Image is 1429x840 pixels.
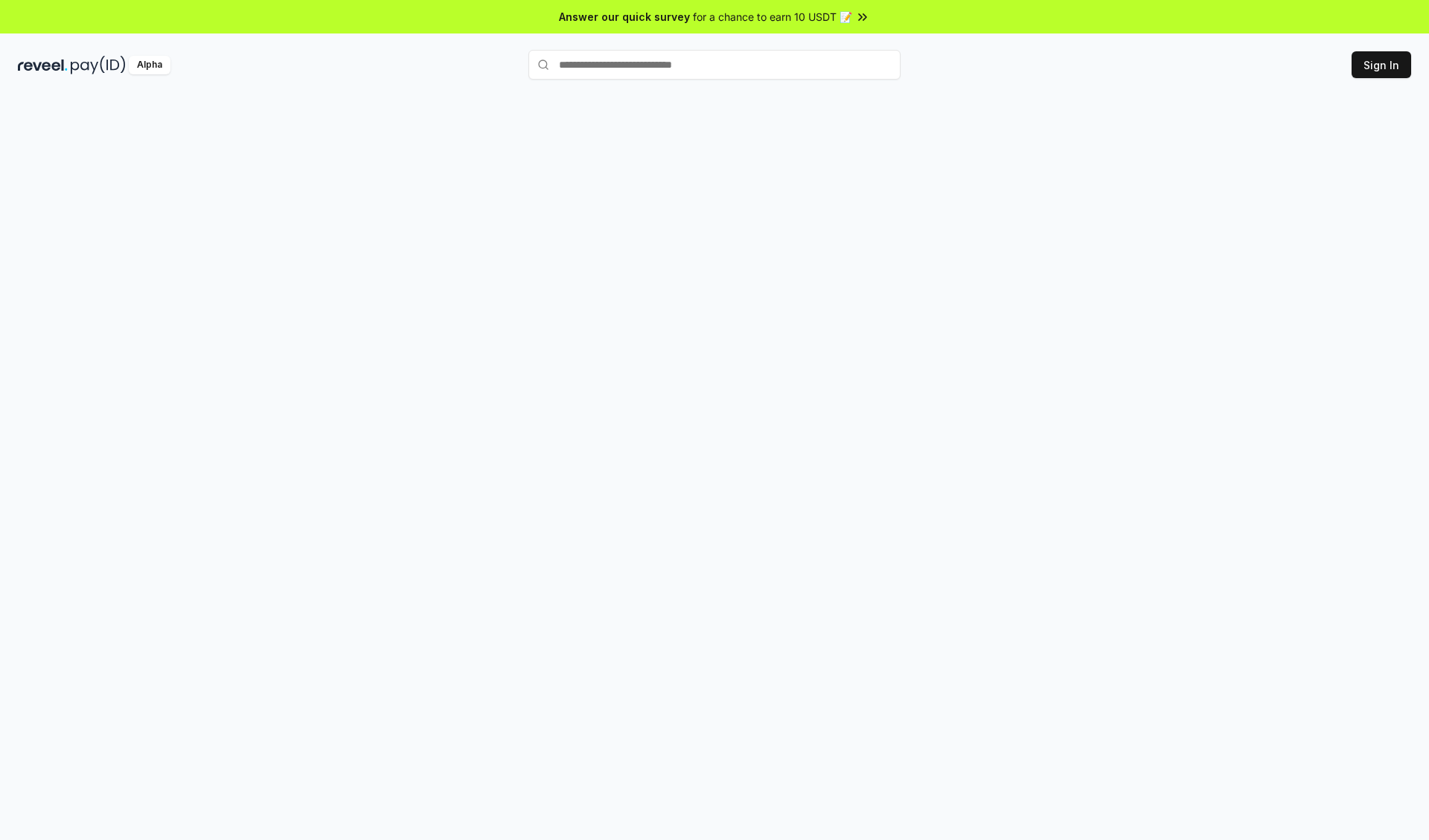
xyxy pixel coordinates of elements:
img: reveel_dark [18,56,68,74]
img: pay_id [71,56,126,74]
span: for a chance to earn 10 USDT 📝 [693,9,852,25]
button: Sign In [1352,51,1411,78]
div: Alpha [129,56,170,74]
span: Answer our quick survey [559,9,690,25]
